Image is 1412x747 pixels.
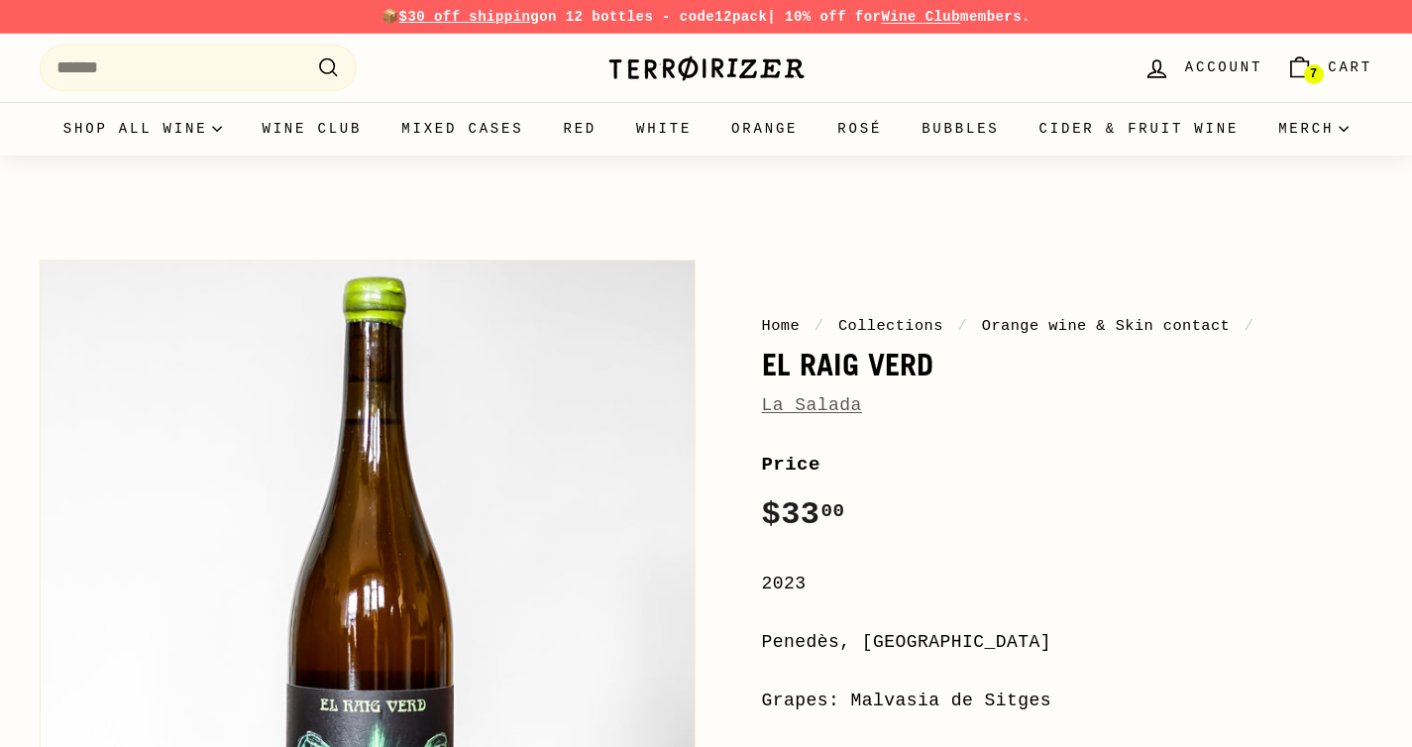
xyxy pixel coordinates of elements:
a: Rosé [817,102,902,156]
span: $33 [762,496,845,533]
a: Collections [838,317,943,335]
a: Orange wine & Skin contact [982,317,1230,335]
div: 2023 [762,570,1373,598]
a: Cart [1274,39,1384,97]
span: Account [1185,56,1262,78]
span: / [810,317,829,335]
a: Bubbles [902,102,1019,156]
a: Orange [711,102,817,156]
a: Home [762,317,801,335]
div: Grapes: Malvasia de Sitges [762,687,1373,715]
h1: El Raig Verd [762,348,1373,381]
a: Wine Club [242,102,381,156]
summary: Merch [1258,102,1368,156]
a: Mixed Cases [381,102,543,156]
a: Wine Club [881,9,960,25]
p: 📦 on 12 bottles - code | 10% off for members. [40,6,1372,28]
a: La Salada [762,395,862,415]
span: / [953,317,973,335]
nav: breadcrumbs [762,314,1373,338]
span: $30 off shipping [399,9,540,25]
sup: 00 [820,500,844,522]
a: Red [543,102,616,156]
label: Price [762,450,1373,480]
a: Cider & Fruit Wine [1020,102,1259,156]
a: Account [1132,39,1274,97]
div: Penedès, [GEOGRAPHIC_DATA] [762,628,1373,657]
summary: Shop all wine [44,102,243,156]
span: Cart [1328,56,1372,78]
span: 7 [1310,67,1317,81]
span: / [1240,317,1259,335]
strong: 12pack [714,9,767,25]
a: White [616,102,711,156]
